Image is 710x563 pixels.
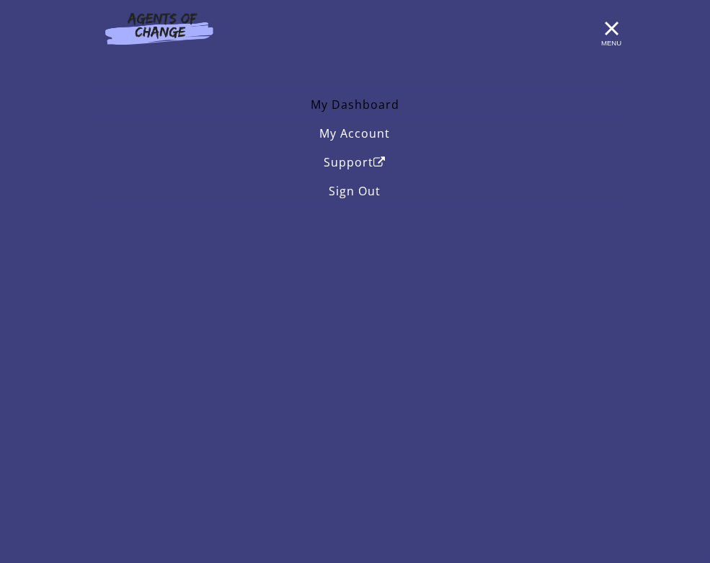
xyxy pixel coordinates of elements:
[90,177,621,205] a: Sign Out
[90,90,621,119] a: My Dashboard
[601,39,621,47] span: Menu
[90,119,621,148] a: My Account
[90,12,228,45] img: Agents of Change Logo
[603,27,621,30] span: Toggle menu
[603,20,621,37] button: Toggle menu Menu
[374,156,386,168] i: Open in a new window
[90,148,621,177] a: SupportOpen in a new window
